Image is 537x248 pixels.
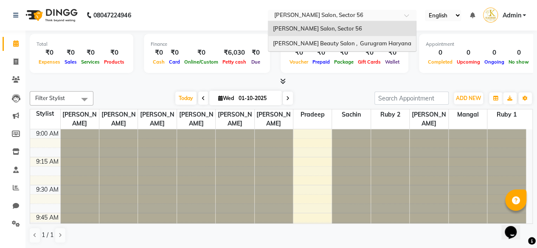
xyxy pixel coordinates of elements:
span: Card [167,59,182,65]
span: Sachin [332,109,370,120]
span: [PERSON_NAME] [410,109,448,129]
span: ADD NEW [456,95,481,101]
div: ₹0 [248,48,263,58]
span: Pradeep [293,109,332,120]
div: ₹6,030 [220,48,248,58]
span: [PERSON_NAME] [61,109,99,129]
span: Gift Cards [356,59,383,65]
div: 9:45 AM [34,213,60,222]
div: 0 [426,48,455,58]
img: Admin [483,8,498,22]
span: Due [249,59,262,65]
span: 1 / 1 [42,231,53,240]
span: Petty cash [220,59,248,65]
span: Today [175,92,197,105]
b: 08047224946 [93,3,131,27]
span: Expenses [37,59,62,65]
div: ₹0 [151,48,167,58]
span: Package [332,59,356,65]
img: logo [22,3,80,27]
span: Filter Stylist [35,95,65,101]
span: Completed [426,59,455,65]
span: Prepaid [310,59,332,65]
div: ₹0 [62,48,79,58]
div: 0 [506,48,531,58]
span: Services [79,59,102,65]
div: ₹0 [310,48,332,58]
div: ₹0 [102,48,127,58]
span: Admin [502,11,521,20]
span: Products [102,59,127,65]
span: [PERSON_NAME] Beauty Salon , Gurugram Haryana [273,40,411,47]
div: Appointment [426,41,531,48]
div: 9:00 AM [34,129,60,138]
div: Finance [151,41,263,48]
div: ₹0 [182,48,220,58]
span: [PERSON_NAME] [177,109,215,129]
span: Online/Custom [182,59,220,65]
div: ₹0 [356,48,383,58]
div: ₹0 [332,48,356,58]
div: 0 [482,48,506,58]
span: Ongoing [482,59,506,65]
div: ₹0 [287,48,310,58]
span: Ruby 2 [371,109,409,120]
div: ₹0 [167,48,182,58]
span: [PERSON_NAME] [138,109,176,129]
span: No show [506,59,531,65]
span: Wed [216,95,236,101]
div: ₹0 [79,48,102,58]
div: ₹0 [37,48,62,58]
span: [PERSON_NAME] [255,109,293,129]
input: Search Appointment [374,92,449,105]
div: Total [37,41,127,48]
span: Voucher [287,59,310,65]
span: Sales [62,59,79,65]
span: Upcoming [455,59,482,65]
div: ₹0 [383,48,402,58]
span: [PERSON_NAME] [216,109,254,129]
span: Cash [151,59,167,65]
span: [PERSON_NAME] Salon, Sector 56 [273,25,362,32]
ng-dropdown-panel: Options list [268,21,416,52]
div: Stylist [30,109,60,118]
div: 9:30 AM [34,185,60,194]
span: [PERSON_NAME] [99,109,138,129]
span: Wallet [383,59,402,65]
div: 0 [455,48,482,58]
iframe: chat widget [501,214,529,240]
button: ADD NEW [454,92,483,104]
span: Ruby 1 [487,109,526,120]
span: Mangal [449,109,487,120]
div: 9:15 AM [34,157,60,166]
input: 2025-10-01 [236,92,278,105]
